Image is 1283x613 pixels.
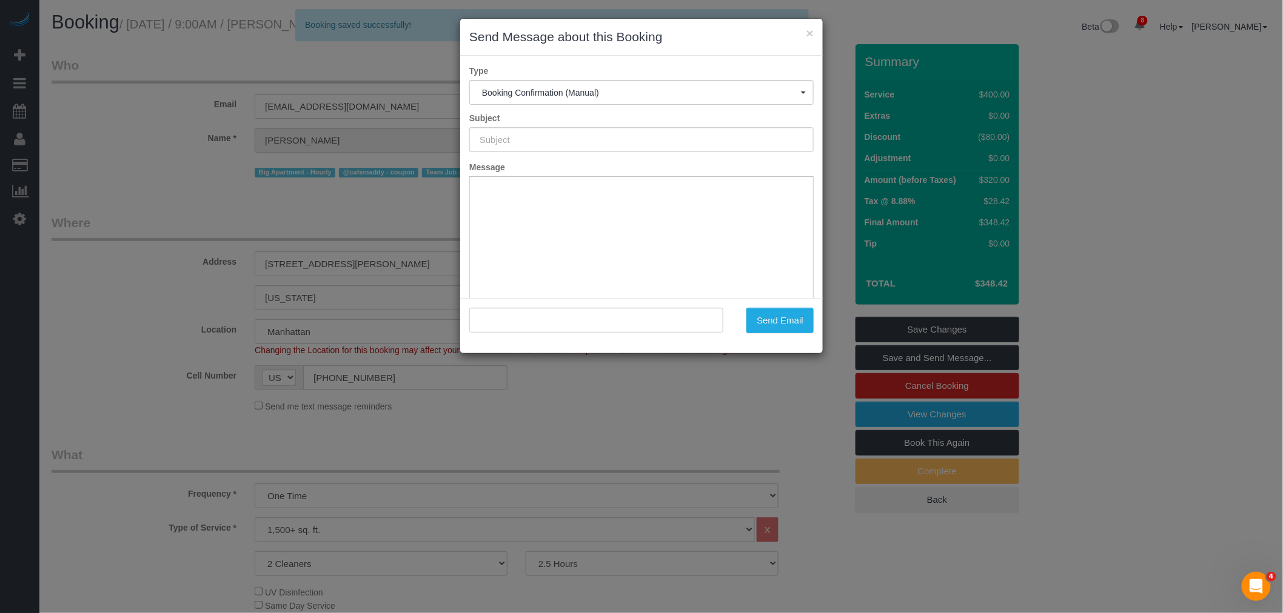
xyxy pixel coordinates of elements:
input: Subject [469,127,814,152]
button: Booking Confirmation (Manual) [469,80,814,105]
label: Subject [460,112,823,124]
label: Message [460,161,823,173]
span: 4 [1267,572,1276,582]
h3: Send Message about this Booking [469,28,814,46]
label: Type [460,65,823,77]
button: Send Email [746,308,814,333]
iframe: Intercom live chat [1242,572,1271,601]
button: × [806,27,814,39]
iframe: Rich Text Editor, editor1 [470,177,813,366]
span: Booking Confirmation (Manual) [482,88,801,98]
